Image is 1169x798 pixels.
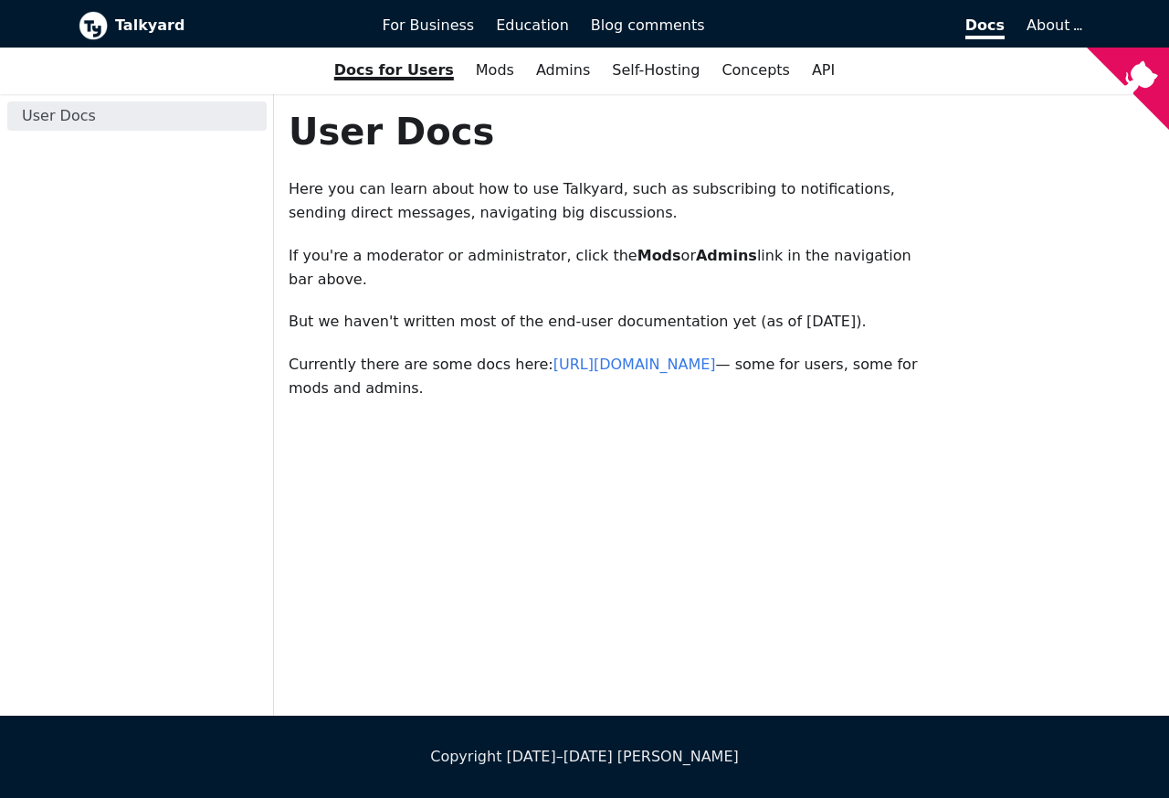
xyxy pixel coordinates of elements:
a: [URL][DOMAIN_NAME] [553,356,716,373]
a: About [1027,16,1079,34]
a: Mods [465,55,525,86]
a: User Docs [7,101,267,131]
a: Admins [525,55,601,86]
b: Talkyard [115,14,357,37]
a: API [801,55,846,86]
p: Currently there are some docs here: — some for users, some for mods and admins. [289,353,931,401]
h1: User Docs [289,109,931,154]
strong: Mods [637,247,681,264]
a: Docs [716,10,1016,41]
span: Blog comments [591,16,705,34]
a: Docs for Users [323,55,465,86]
div: Copyright [DATE]–[DATE] [PERSON_NAME] [79,745,1090,769]
p: If you're a moderator or administrator, click the or link in the navigation bar above. [289,244,931,293]
span: Docs [965,16,1005,39]
a: Blog comments [580,10,716,41]
strong: Admins [696,247,757,264]
span: Education [496,16,569,34]
a: Concepts [711,55,801,86]
a: Education [485,10,580,41]
p: Here you can learn about how to use Talkyard, such as subscribing to notifications, sending direc... [289,177,931,226]
p: But we haven't written most of the end-user documentation yet (as of [DATE]). [289,310,931,334]
a: Talkyard logoTalkyard [79,11,357,40]
a: For Business [372,10,486,41]
span: For Business [383,16,475,34]
a: Self-Hosting [601,55,711,86]
img: Talkyard logo [79,11,108,40]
